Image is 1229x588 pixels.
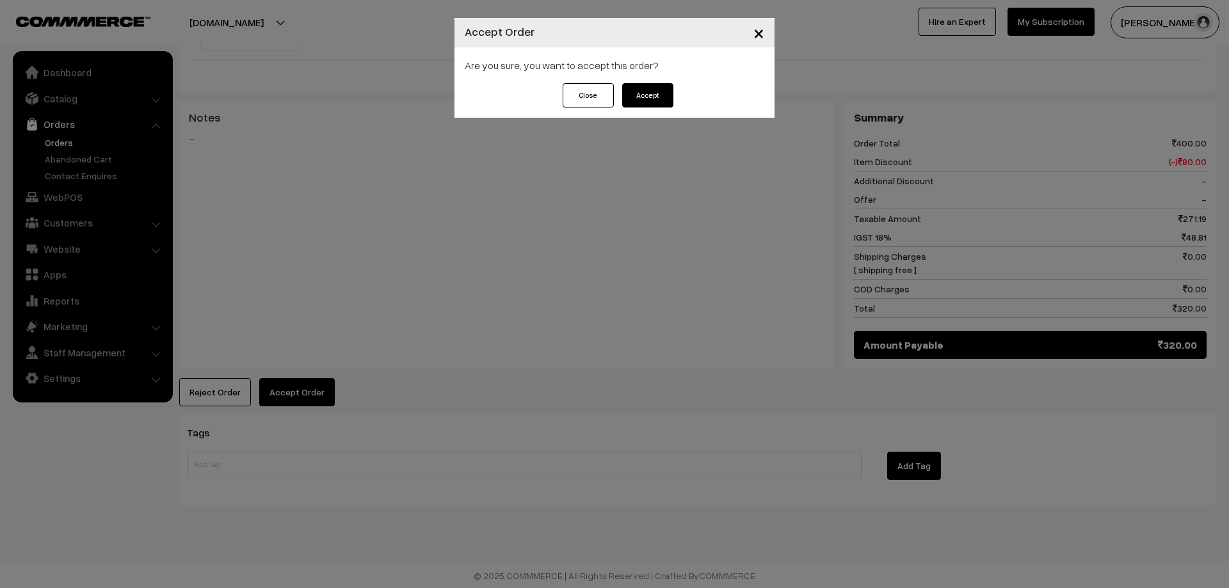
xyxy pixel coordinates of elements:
div: Are you sure, you want to accept this order? [454,47,775,83]
h4: Accept Order [465,23,534,40]
button: Close [743,13,775,52]
span: × [753,20,764,44]
button: Close [563,83,614,107]
button: Accept [622,83,673,107]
